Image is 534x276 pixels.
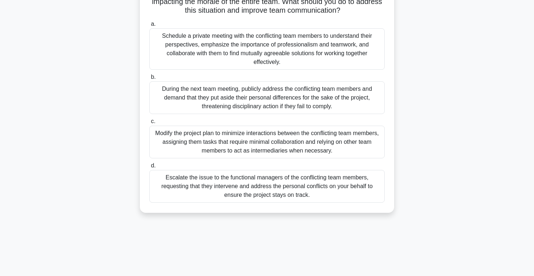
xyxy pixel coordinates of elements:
span: d. [151,162,155,169]
span: c. [151,118,155,124]
div: Schedule a private meeting with the conflicting team members to understand their perspectives, em... [149,28,385,70]
div: Modify the project plan to minimize interactions between the conflicting team members, assigning ... [149,126,385,158]
span: a. [151,21,155,27]
div: Escalate the issue to the functional managers of the conflicting team members, requesting that th... [149,170,385,203]
span: b. [151,74,155,80]
div: During the next team meeting, publicly address the conflicting team members and demand that they ... [149,81,385,114]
